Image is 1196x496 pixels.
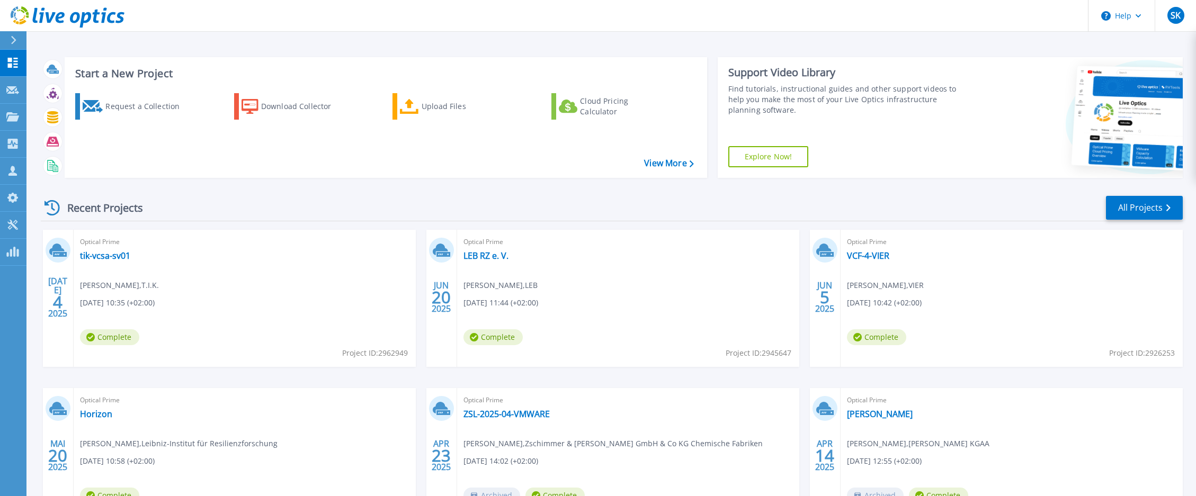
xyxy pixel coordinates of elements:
[48,278,68,317] div: [DATE] 2025
[728,66,968,79] div: Support Video Library
[815,278,835,317] div: JUN 2025
[728,84,968,115] div: Find tutorials, instructional guides and other support videos to help you make the most of your L...
[463,236,793,248] span: Optical Prime
[80,438,278,449] span: [PERSON_NAME] , Leibniz-Institut für Resilienzforschung
[463,438,763,449] span: [PERSON_NAME] , Zschimmer & [PERSON_NAME] GmbH & Co KG Chemische Fabriken
[847,394,1176,406] span: Optical Prime
[1171,11,1181,20] span: SK
[463,279,538,291] span: [PERSON_NAME] , LEB
[80,455,155,467] span: [DATE] 10:58 (+02:00)
[48,436,68,475] div: MAI 2025
[53,297,63,306] span: 4
[80,297,155,309] span: [DATE] 10:35 (+02:00)
[463,409,550,419] a: ZSL-2025-04-VMWARE
[1106,196,1183,220] a: All Projects
[80,250,130,261] a: tik-vcsa-sv01
[80,409,112,419] a: Horizon
[1109,347,1175,359] span: Project ID: 2926253
[644,158,693,168] a: View More
[80,236,409,248] span: Optical Prime
[234,93,352,120] a: Download Collector
[820,293,829,302] span: 5
[847,329,906,345] span: Complete
[847,409,913,419] a: [PERSON_NAME]
[847,236,1176,248] span: Optical Prime
[463,329,523,345] span: Complete
[392,93,511,120] a: Upload Files
[463,455,538,467] span: [DATE] 14:02 (+02:00)
[431,278,451,317] div: JUN 2025
[342,347,408,359] span: Project ID: 2962949
[48,451,67,460] span: 20
[847,297,922,309] span: [DATE] 10:42 (+02:00)
[463,394,793,406] span: Optical Prime
[75,93,193,120] a: Request a Collection
[463,250,508,261] a: LEB RZ e. V.
[580,96,665,117] div: Cloud Pricing Calculator
[432,293,451,302] span: 20
[431,436,451,475] div: APR 2025
[41,195,157,221] div: Recent Projects
[847,455,922,467] span: [DATE] 12:55 (+02:00)
[80,329,139,345] span: Complete
[551,93,670,120] a: Cloud Pricing Calculator
[815,451,834,460] span: 14
[422,96,506,117] div: Upload Files
[726,347,791,359] span: Project ID: 2945647
[80,279,159,291] span: [PERSON_NAME] , T.I.K.
[75,68,693,79] h3: Start a New Project
[728,146,809,167] a: Explore Now!
[105,96,190,117] div: Request a Collection
[847,250,889,261] a: VCF-4-VIER
[80,394,409,406] span: Optical Prime
[432,451,451,460] span: 23
[261,96,346,117] div: Download Collector
[463,297,538,309] span: [DATE] 11:44 (+02:00)
[815,436,835,475] div: APR 2025
[847,279,924,291] span: [PERSON_NAME] , VIER
[847,438,989,449] span: [PERSON_NAME] , [PERSON_NAME] KGAA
